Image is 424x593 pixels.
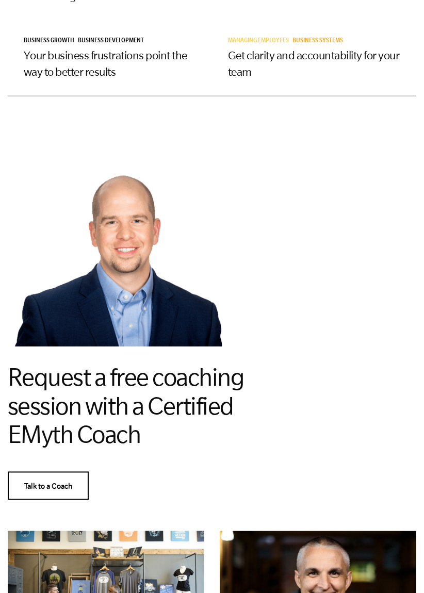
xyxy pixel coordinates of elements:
a: Your business frustrations point the way to better results [24,49,187,78]
a: Business Development [78,38,148,45]
h2: Request a free coaching session with a Certified EMyth Coach [8,364,276,449]
img: Smart Business Coach [8,146,230,347]
a: Business Systems [292,38,347,45]
a: Business Growth [24,38,78,45]
a: Get clarity and accountability for your team [228,49,400,78]
a: Managing Employees [228,38,292,45]
span: Business Systems [292,38,343,45]
span: Business Growth [24,38,74,45]
span: Business Development [78,38,144,45]
a: Talk to a Coach [8,472,89,500]
div: וידג'ט של צ'אט [372,543,424,593]
span: Managing Employees [228,38,289,45]
iframe: Chat Widget [372,543,424,593]
span: Talk to a Coach [24,483,72,491]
